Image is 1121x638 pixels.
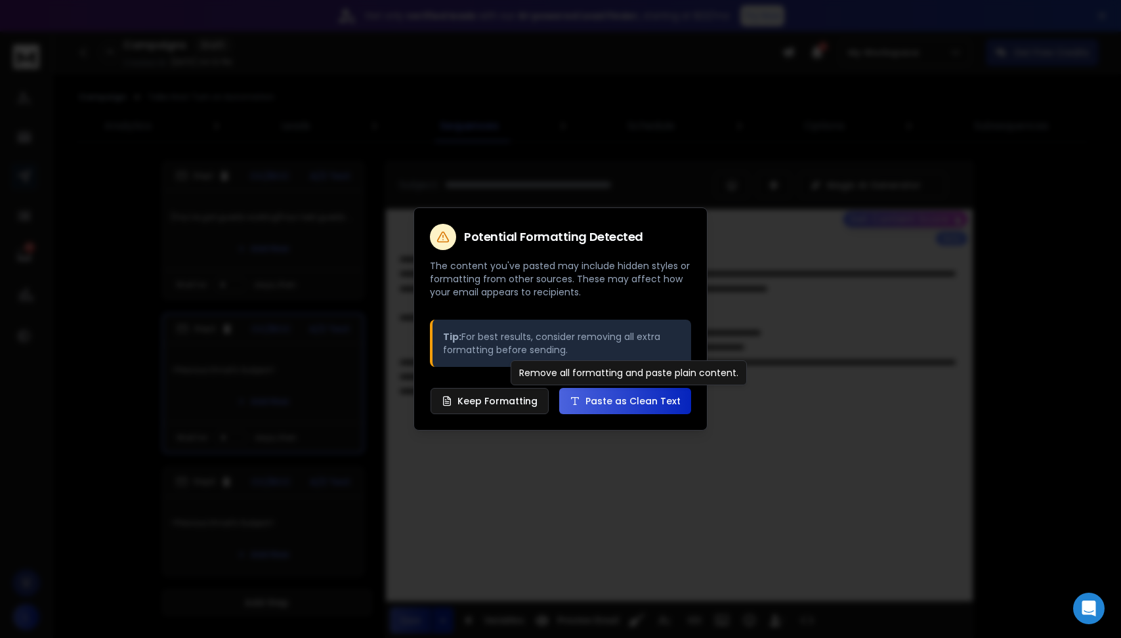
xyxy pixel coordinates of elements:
[464,231,643,243] h2: Potential Formatting Detected
[443,330,681,356] p: For best results, consider removing all extra formatting before sending.
[1073,593,1105,624] div: Open Intercom Messenger
[443,330,461,343] strong: Tip:
[511,360,747,385] div: Remove all formatting and paste plain content.
[431,388,549,414] button: Keep Formatting
[559,388,691,414] button: Paste as Clean Text
[430,259,691,299] p: The content you've pasted may include hidden styles or formatting from other sources. These may a...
